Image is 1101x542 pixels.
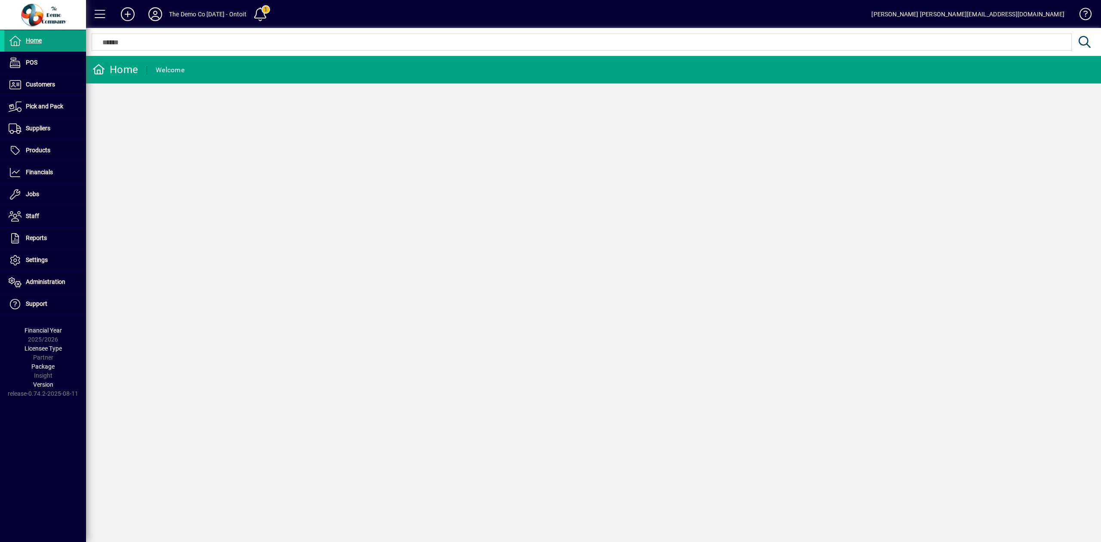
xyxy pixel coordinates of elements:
[33,381,53,388] span: Version
[26,81,55,88] span: Customers
[4,162,86,183] a: Financials
[26,125,50,132] span: Suppliers
[4,206,86,227] a: Staff
[25,345,62,352] span: Licensee Type
[4,118,86,139] a: Suppliers
[4,74,86,95] a: Customers
[4,271,86,293] a: Administration
[1073,2,1090,30] a: Knowledge Base
[4,140,86,161] a: Products
[92,63,138,77] div: Home
[871,7,1064,21] div: [PERSON_NAME] [PERSON_NAME][EMAIL_ADDRESS][DOMAIN_NAME]
[25,327,62,334] span: Financial Year
[26,59,37,66] span: POS
[26,300,47,307] span: Support
[26,169,53,176] span: Financials
[26,191,39,197] span: Jobs
[4,184,86,205] a: Jobs
[26,103,63,110] span: Pick and Pack
[169,7,246,21] div: The Demo Co [DATE] - Ontoit
[31,363,55,370] span: Package
[4,249,86,271] a: Settings
[141,6,169,22] button: Profile
[156,63,185,77] div: Welcome
[26,212,39,219] span: Staff
[4,52,86,74] a: POS
[4,293,86,315] a: Support
[4,96,86,117] a: Pick and Pack
[26,147,50,154] span: Products
[26,234,47,241] span: Reports
[114,6,141,22] button: Add
[26,278,65,285] span: Administration
[26,256,48,263] span: Settings
[4,228,86,249] a: Reports
[26,37,42,44] span: Home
